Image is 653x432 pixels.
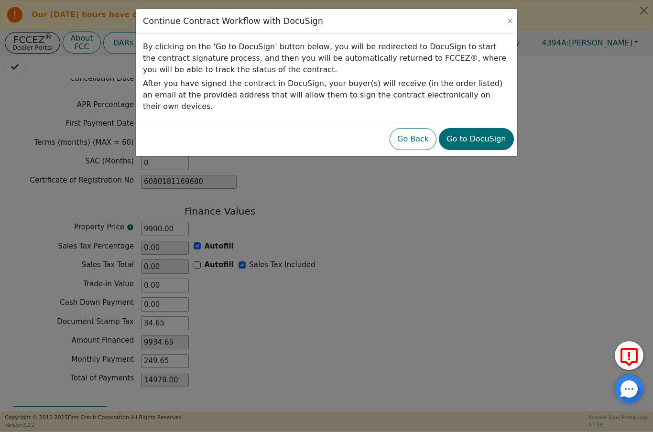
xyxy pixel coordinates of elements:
h3: Continue Contract Workflow with DocuSign [143,16,323,26]
p: By clicking on the 'Go to DocuSign' button below, you will be redirected to DocuSign to start the... [143,41,510,76]
p: After you have signed the contract in DocuSign, your buyer(s) will receive (in the order listed) ... [143,78,510,112]
button: Report Error to FCC [615,341,643,370]
button: Go to DocuSign [439,128,513,150]
button: Go Back [390,128,436,150]
button: Close [505,16,515,26]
